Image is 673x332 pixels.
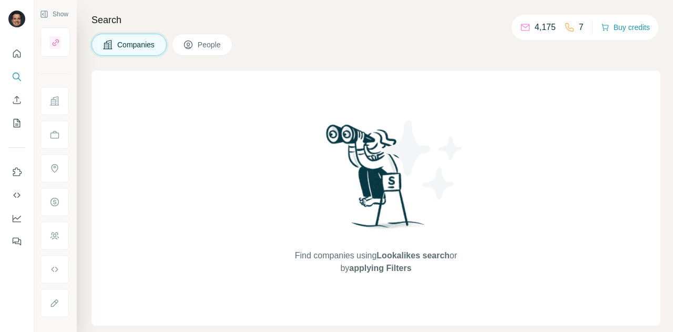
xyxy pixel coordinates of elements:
button: Enrich CSV [8,90,25,109]
img: Surfe Illustration - Woman searching with binoculars [321,122,431,239]
img: Avatar [8,11,25,27]
button: Use Surfe API [8,186,25,205]
span: Companies [117,39,156,50]
button: Quick start [8,44,25,63]
img: Surfe Illustration - Stars [376,113,471,207]
span: Lookalikes search [376,251,450,260]
span: Find companies using or by [292,249,460,275]
button: Buy credits [601,20,650,35]
span: People [198,39,222,50]
button: Dashboard [8,209,25,228]
h4: Search [91,13,660,27]
p: 7 [579,21,584,34]
button: Show [33,6,76,22]
button: Feedback [8,232,25,251]
p: 4,175 [535,21,556,34]
button: Use Surfe on LinkedIn [8,163,25,182]
span: applying Filters [349,264,411,273]
button: My lists [8,114,25,133]
button: Search [8,67,25,86]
